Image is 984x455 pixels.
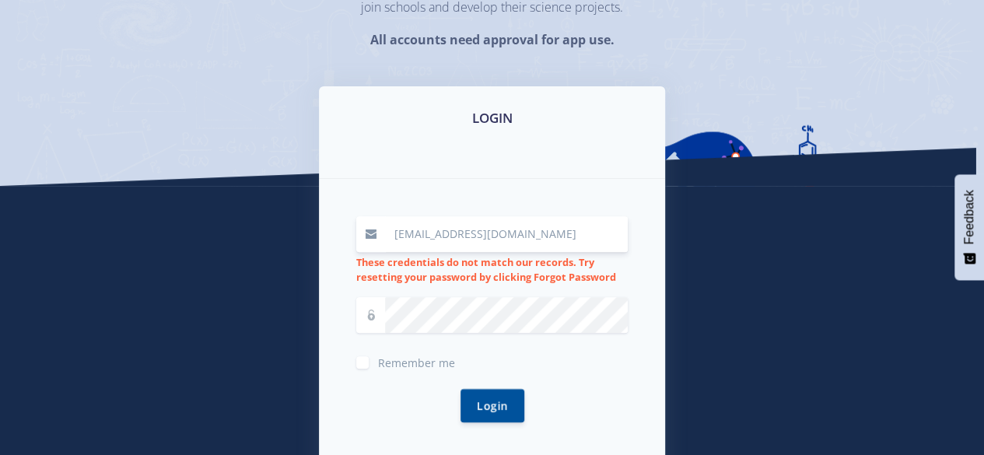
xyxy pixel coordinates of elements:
[356,255,616,284] strong: These credentials do not match our records. Try resetting your password by clicking Forgot Password
[378,355,455,370] span: Remember me
[338,108,646,128] h3: LOGIN
[460,389,524,422] button: Login
[369,31,614,48] strong: All accounts need approval for app use.
[385,216,628,252] input: Email / User ID
[962,190,976,244] span: Feedback
[954,174,984,280] button: Feedback - Show survey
